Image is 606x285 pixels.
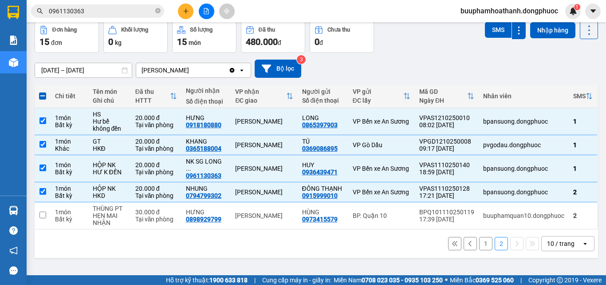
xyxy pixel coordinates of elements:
div: Hư bể không đền [93,118,126,132]
th: Toggle SortBy [415,84,479,108]
div: BPQ101110250119 [419,209,474,216]
div: HẸN MAI NHẬN [93,212,126,226]
svg: open [238,67,245,74]
span: message [9,266,18,275]
div: ĐÔNG THẠNH [302,185,344,192]
div: HỘP NK [93,185,126,192]
div: 1 món [55,185,84,192]
div: Tại văn phòng [135,169,177,176]
div: Số điện thoại [186,98,227,105]
div: 0365188004 [186,145,221,152]
svg: Clear value [228,67,236,74]
div: VPAS1210250010 [419,114,474,121]
div: 20.000 đ [135,161,177,169]
div: buuphamquan10.dongphuoc [483,212,564,219]
img: warehouse-icon [9,58,18,67]
div: Người nhận [186,87,227,94]
th: Toggle SortBy [348,84,415,108]
th: Toggle SortBy [131,84,181,108]
span: | [254,275,256,285]
button: aim [219,4,235,19]
button: 1 [479,237,492,250]
img: warehouse-icon [9,206,18,215]
div: 0915999010 [302,192,338,199]
div: SMS [573,92,586,100]
span: 0 [315,36,319,47]
div: HƯNG [186,114,227,121]
div: NHUNG [186,185,227,192]
div: Khối lượng [121,27,148,33]
div: Người gửi [302,88,344,95]
input: Select a date range. [35,63,132,77]
div: VP Bến xe An Sương [353,118,410,125]
div: HƯ K ĐỀN [93,169,126,176]
div: Chưa thu [327,27,350,33]
div: Tại văn phòng [135,121,177,128]
img: solution-icon [9,36,18,45]
strong: 0369 525 060 [476,277,514,284]
div: VP Bến xe An Sương [353,165,410,172]
div: Ngày ĐH [419,97,467,104]
div: Tại văn phòng [135,145,177,152]
div: Số lượng [190,27,212,33]
button: Đã thu480.000đ [241,21,305,53]
div: THÙNG PT [93,205,126,212]
button: Nhập hàng [530,22,575,38]
div: HÙNG [302,209,344,216]
div: Ghi chú [93,97,126,104]
div: 0918180880 [186,121,221,128]
button: Đơn hàng15đơn [35,21,99,53]
div: 20.000 đ [135,114,177,121]
input: Selected Hòa Thành. [190,66,191,75]
button: SMS [485,22,512,38]
div: 0794799302 [186,192,221,199]
span: món [189,39,201,46]
div: [PERSON_NAME] [235,212,293,219]
div: [PERSON_NAME] [235,165,293,172]
sup: 1 [574,4,580,10]
th: Toggle SortBy [569,84,597,108]
button: plus [178,4,193,19]
div: HKĐ [93,145,126,152]
span: | [520,275,522,285]
div: [PERSON_NAME] [235,189,293,196]
div: VPAS1110250128 [419,185,474,192]
div: bpansuong.dongphuoc [483,165,564,172]
div: 0973415579 [302,216,338,223]
span: caret-down [589,7,597,15]
div: 0898929799 [186,216,221,223]
button: Chưa thu0đ [310,21,374,53]
div: 2 [573,212,593,219]
div: HƯNG [186,209,227,216]
img: icon-new-feature [569,7,577,15]
input: Tìm tên, số ĐT hoặc mã đơn [49,6,153,16]
button: Số lượng15món [172,21,236,53]
span: ... [186,165,191,172]
span: 1 [575,4,578,10]
div: HS [93,111,126,118]
span: question-circle [9,226,18,235]
div: VP gửi [353,88,403,95]
div: Đã thu [135,88,170,95]
div: Đơn hàng [52,27,77,33]
div: 17:39 [DATE] [419,216,474,223]
div: VP Bến xe An Sương [353,189,410,196]
div: VPGD1210250008 [419,138,474,145]
button: file-add [199,4,214,19]
div: Bất kỳ [55,121,84,128]
div: VPAS1110250140 [419,161,474,169]
span: 15 [39,36,49,47]
strong: 0708 023 035 - 0935 103 250 [362,277,443,284]
div: Bất kỳ [55,216,84,223]
span: buuphamhoathanh.dongphuoc [453,5,565,16]
div: ĐC lấy [353,97,403,104]
img: logo-vxr [8,6,19,19]
span: đ [278,39,281,46]
span: aim [224,8,230,14]
span: Hỗ trợ kỹ thuật: [166,275,248,285]
div: VP Gò Dầu [353,141,410,149]
span: close-circle [155,8,161,13]
div: 20.000 đ [135,185,177,192]
div: Số điện thoại [302,97,344,104]
div: Đã thu [259,27,275,33]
